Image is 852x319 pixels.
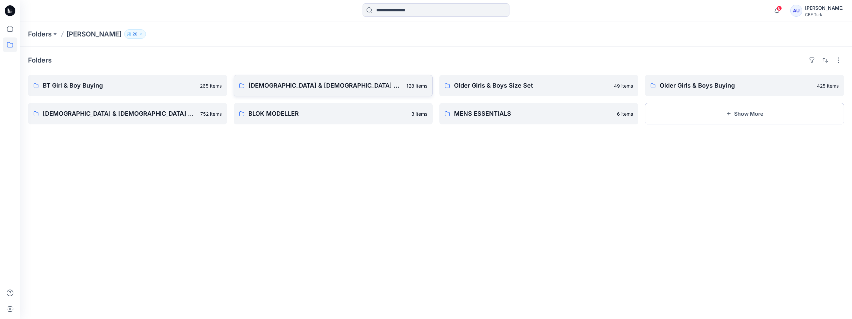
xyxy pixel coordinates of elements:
p: BT Girl & Boy Buying [43,81,196,90]
a: MENS ESSENTIALS6 items [439,103,638,124]
p: 128 items [406,82,427,89]
p: 20 [133,30,138,38]
a: BT Girl & Boy Buying265 items [28,75,227,96]
button: 20 [124,29,146,39]
p: 6 items [617,110,633,117]
p: [DEMOGRAPHIC_DATA] & [DEMOGRAPHIC_DATA] Bootom Buying [43,109,196,118]
div: [PERSON_NAME] [805,4,844,12]
a: Older Girls & Boys Size Set49 items [439,75,638,96]
a: [DEMOGRAPHIC_DATA] & [DEMOGRAPHIC_DATA] Bootom Size Set128 items [234,75,433,96]
h4: Folders [28,56,52,64]
p: 49 items [614,82,633,89]
a: Older Girls & Boys Buying425 items [645,75,844,96]
a: BLOK MODELLER3 items [234,103,433,124]
p: Older Girls & Boys Size Set [454,81,610,90]
p: BLOK MODELLER [248,109,407,118]
p: 265 items [200,82,222,89]
p: Older Girls & Boys Buying [660,81,813,90]
p: 3 items [411,110,427,117]
p: [PERSON_NAME] [66,29,122,39]
a: [DEMOGRAPHIC_DATA] & [DEMOGRAPHIC_DATA] Bootom Buying752 items [28,103,227,124]
div: AU [790,5,802,17]
p: 752 items [200,110,222,117]
a: Folders [28,29,52,39]
p: [DEMOGRAPHIC_DATA] & [DEMOGRAPHIC_DATA] Bootom Size Set [248,81,402,90]
button: Show More [645,103,844,124]
p: 425 items [817,82,839,89]
div: CBF Turk [805,12,844,17]
p: MENS ESSENTIALS [454,109,613,118]
span: 6 [777,6,782,11]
